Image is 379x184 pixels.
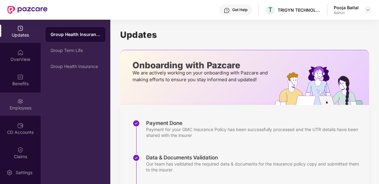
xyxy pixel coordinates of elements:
img: svg+xml;base64,PHN2ZyBpZD0iQmVuZWZpdHMiIHhtbG5zPSJodHRwOi8vd3d3LnczLm9yZy8yMDAwL3N2ZyIgd2lkdGg9Ij... [17,74,23,80]
div: Our team has validated the required data & documents for the insurance policy copy and submitted ... [146,161,363,173]
div: Admin [334,10,359,15]
div: Get Help [232,7,247,12]
span: T [268,6,272,14]
div: Payment for your GMC Insurance Policy has been successfully processed and the UTR details have be... [146,126,363,138]
img: svg+xml;base64,PHN2ZyBpZD0iRW1wbG95ZWVzIiB4bWxucz0iaHR0cDovL3d3dy53My5vcmcvMjAwMC9zdmciIHdpZHRoPS... [17,98,23,104]
div: Settings [14,170,34,176]
img: svg+xml;base64,PHN2ZyBpZD0iSGVscC0zMngzMiIgeG1sbnM9Imh0dHA6Ly93d3cudzMub3JnLzIwMDAvc3ZnIiB3aWR0aD... [224,7,230,14]
img: svg+xml;base64,PHN2ZyBpZD0iU3RlcC1Eb25lLTMyeDMyIiB4bWxucz0iaHR0cDovL3d3dy53My5vcmcvMjAwMC9zdmciIH... [132,154,140,162]
div: TRIGYN TECHNOLOGIES LIMITED [278,7,321,13]
div: Payment Done [146,120,363,126]
p: We are actively working on your onboarding with Pazcare and making efforts to ensure you stay inf... [132,70,270,83]
div: Data & Documents Validation [146,154,363,161]
img: svg+xml;base64,PHN2ZyBpZD0iU3RlcC1Eb25lLTMyeDMyIiB4bWxucz0iaHR0cDovL3d3dy53My5vcmcvMjAwMC9zdmciIH... [132,120,140,127]
div: Pooja Baital [334,5,359,10]
img: svg+xml;base64,PHN2ZyBpZD0iQ2xhaW0iIHhtbG5zPSJodHRwOi8vd3d3LnczLm9yZy8yMDAwL3N2ZyIgd2lkdGg9IjIwIi... [17,147,23,153]
img: svg+xml;base64,PHN2ZyBpZD0iSG9tZSIgeG1sbnM9Imh0dHA6Ly93d3cudzMub3JnLzIwMDAvc3ZnIiB3aWR0aD0iMjAiIG... [17,50,23,56]
img: hrOnboarding [275,66,369,105]
h1: Updates [120,30,369,40]
div: Group Term Life [51,48,100,53]
img: svg+xml;base64,PHN2ZyBpZD0iRHJvcGRvd24tMzJ4MzIiIHhtbG5zPSJodHRwOi8vd3d3LnczLm9yZy8yMDAwL3N2ZyIgd2... [365,7,370,12]
div: Group Health Insurance [51,64,100,69]
img: New Pazcare Logo [7,6,47,14]
img: svg+xml;base64,PHN2ZyBpZD0iU2V0dGluZy0yMHgyMCIgeG1sbnM9Imh0dHA6Ly93d3cudzMub3JnLzIwMDAvc3ZnIiB3aW... [6,170,13,176]
p: Onboarding with Pazcare [132,62,270,68]
img: svg+xml;base64,PHN2ZyBpZD0iQ0RfQWNjb3VudHMiIGRhdGEtbmFtZT0iQ0QgQWNjb3VudHMiIHhtbG5zPSJodHRwOi8vd3... [17,122,23,129]
div: Group Health Insurance [51,31,100,38]
img: svg+xml;base64,PHN2ZyBpZD0iVXBkYXRlZCIgeG1sbnM9Imh0dHA6Ly93d3cudzMub3JnLzIwMDAvc3ZnIiB3aWR0aD0iMj... [17,25,23,31]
